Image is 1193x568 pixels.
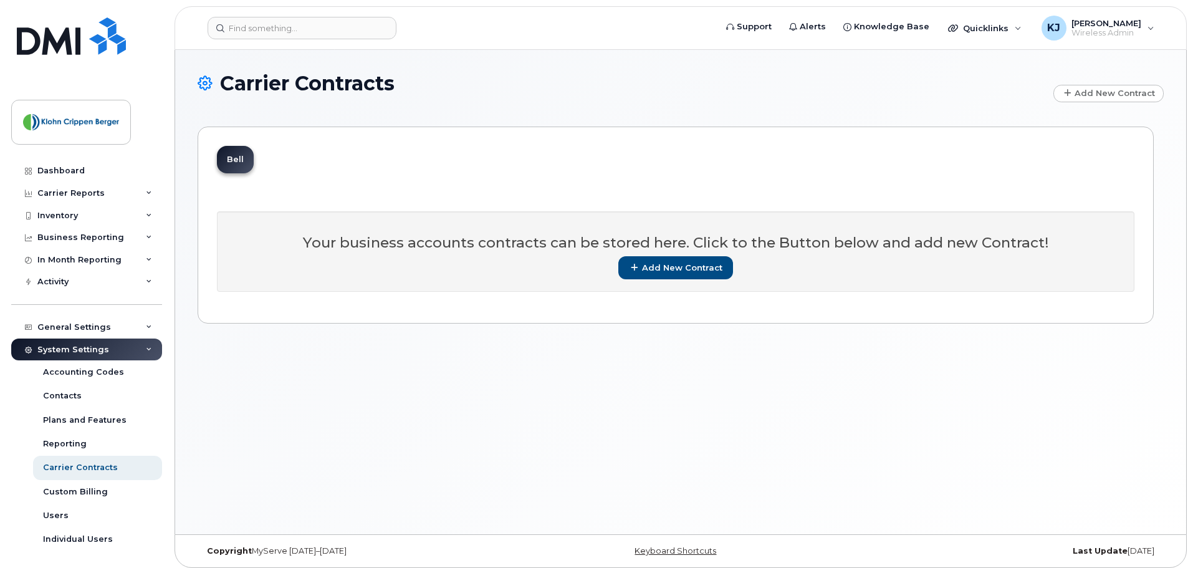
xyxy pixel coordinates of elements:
[217,146,254,173] a: Bell
[198,72,1047,94] h1: Carrier Contracts
[198,546,520,556] div: MyServe [DATE]–[DATE]
[618,256,732,279] button: Add New Contract
[207,546,252,556] strong: Copyright
[229,235,1122,251] h3: Your business accounts contracts can be stored here. Click to the Button below and add new Contract!
[635,546,716,556] a: Keyboard Shortcuts
[841,546,1164,556] div: [DATE]
[1053,85,1164,102] button: Add New Contract
[1073,546,1128,556] strong: Last Update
